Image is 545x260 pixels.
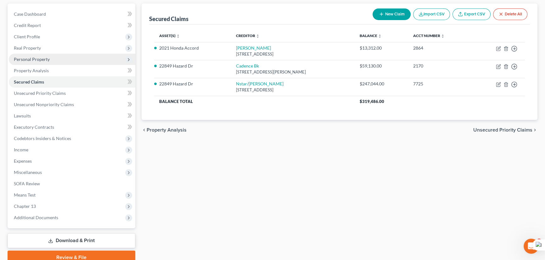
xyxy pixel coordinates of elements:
a: Credit Report [9,20,135,31]
div: Secured Claims [149,15,188,23]
i: unfold_more [378,34,382,38]
span: Personal Property [14,57,50,62]
button: Import CSV [413,8,450,20]
span: Case Dashboard [14,11,46,17]
span: Unsecured Nonpriority Claims [14,102,74,107]
span: Miscellaneous [14,170,42,175]
th: Balance Total [154,96,355,107]
a: Cadence Bk [236,63,259,68]
div: $247,044.00 [360,81,403,87]
a: Balance unfold_more [360,33,382,38]
button: chevron_left Property Analysis [142,127,187,133]
a: Case Dashboard [9,8,135,20]
span: Credit Report [14,23,41,28]
button: New Claim [373,8,411,20]
a: Download & Print [8,233,135,248]
div: [STREET_ADDRESS][PERSON_NAME] [236,69,350,75]
a: Unsecured Priority Claims [9,88,135,99]
i: unfold_more [441,34,445,38]
div: $59,130.00 [360,63,403,69]
li: 2021 Honda Accord [159,45,226,51]
span: Unsecured Priority Claims [14,90,66,96]
span: Additional Documents [14,215,58,220]
div: $13,312.00 [360,45,403,51]
div: 2864 [413,45,467,51]
li: 22849 Hazard Dr [159,81,226,87]
i: chevron_right [532,127,537,133]
a: Acct Number unfold_more [413,33,445,38]
span: Property Analysis [14,68,49,73]
a: Nstar/[PERSON_NAME] [236,81,284,86]
a: Unsecured Nonpriority Claims [9,99,135,110]
span: Chapter 13 [14,203,36,209]
button: Delete All [493,8,527,20]
span: Means Test [14,192,36,198]
a: Asset(s) unfold_more [159,33,180,38]
a: Lawsuits [9,110,135,122]
div: [STREET_ADDRESS] [236,51,350,57]
a: Executory Contracts [9,122,135,133]
a: Property Analysis [9,65,135,76]
span: Executory Contracts [14,124,54,130]
a: SOFA Review [9,178,135,189]
button: Unsecured Priority Claims chevron_right [473,127,537,133]
div: 2170 [413,63,467,69]
span: Unsecured Priority Claims [473,127,532,133]
a: Creditor unfold_more [236,33,260,38]
i: unfold_more [176,34,180,38]
iframe: Intercom live chat [524,239,539,254]
li: 22849 Hazard Dr [159,63,226,69]
span: 4 [537,239,542,244]
a: Secured Claims [9,76,135,88]
span: $319,486.00 [360,99,384,104]
span: Property Analysis [147,127,187,133]
span: Expenses [14,158,32,164]
span: Lawsuits [14,113,31,118]
div: [STREET_ADDRESS] [236,87,350,93]
span: Codebtors Insiders & Notices [14,136,71,141]
span: SOFA Review [14,181,40,186]
div: 7725 [413,81,467,87]
span: Income [14,147,28,152]
a: [PERSON_NAME] [236,45,271,51]
span: Secured Claims [14,79,44,84]
span: Client Profile [14,34,40,39]
i: unfold_more [256,34,260,38]
a: Export CSV [452,8,491,20]
i: chevron_left [142,127,147,133]
span: Real Property [14,45,41,51]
